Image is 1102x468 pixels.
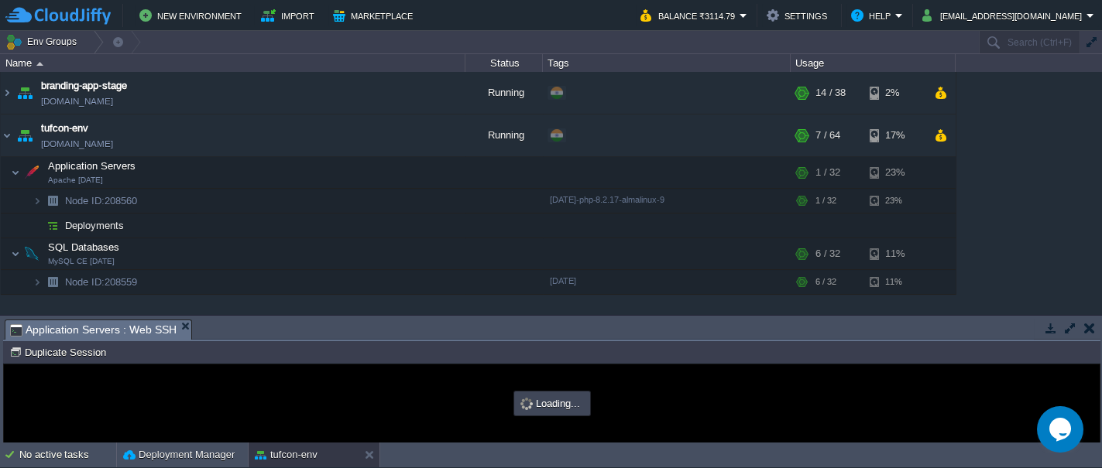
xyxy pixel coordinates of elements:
[550,276,576,285] span: [DATE]
[9,345,111,359] button: Duplicate Session
[465,72,543,114] div: Running
[870,189,920,213] div: 23%
[466,54,542,72] div: Status
[46,159,138,173] span: Application Servers
[815,114,840,156] div: 7 / 64
[65,195,105,207] span: Node ID:
[815,72,846,114] div: 14 / 38
[14,114,36,156] img: AMDAwAAAACH5BAEAAAAALAAAAAABAAEAAAICRAEAOw==
[41,78,127,94] a: branding-app-stage
[922,6,1087,25] button: [EMAIL_ADDRESS][DOMAIN_NAME]
[41,121,88,136] a: tufcon-env
[41,94,113,109] a: [DOMAIN_NAME]
[65,276,105,288] span: Node ID:
[11,157,20,188] img: AMDAwAAAACH5BAEAAAAALAAAAAABAAEAAAICRAEAOw==
[14,72,36,114] img: AMDAwAAAACH5BAEAAAAALAAAAAABAAEAAAICRAEAOw==
[516,393,589,414] div: Loading...
[1,72,13,114] img: AMDAwAAAACH5BAEAAAAALAAAAAABAAEAAAICRAEAOw==
[64,275,139,289] a: Node ID:208559
[48,257,115,266] span: MySQL CE [DATE]
[42,270,64,294] img: AMDAwAAAACH5BAEAAAAALAAAAAABAAEAAAICRAEAOw==
[139,6,246,25] button: New Environment
[64,194,139,207] a: Node ID:208560
[870,72,920,114] div: 2%
[815,270,836,294] div: 6 / 32
[465,114,543,156] div: Running
[870,114,920,156] div: 17%
[255,447,318,463] button: tufcon-env
[870,238,920,269] div: 11%
[46,241,122,254] span: SQL Databases
[33,270,42,294] img: AMDAwAAAACH5BAEAAAAALAAAAAABAAEAAAICRAEAOw==
[21,238,43,269] img: AMDAwAAAACH5BAEAAAAALAAAAAABAAEAAAICRAEAOw==
[815,189,836,213] div: 1 / 32
[544,54,790,72] div: Tags
[48,176,103,185] span: Apache [DATE]
[851,6,895,25] button: Help
[64,194,139,207] span: 208560
[36,62,43,66] img: AMDAwAAAACH5BAEAAAAALAAAAAABAAEAAAICRAEAOw==
[5,6,111,26] img: CloudJiffy
[870,270,920,294] div: 11%
[33,214,42,237] img: AMDAwAAAACH5BAEAAAAALAAAAAABAAEAAAICRAEAOw==
[11,238,20,269] img: AMDAwAAAACH5BAEAAAAALAAAAAABAAEAAAICRAEAOw==
[41,136,113,152] a: [DOMAIN_NAME]
[640,6,740,25] button: Balance ₹3114.79
[42,189,64,213] img: AMDAwAAAACH5BAEAAAAALAAAAAABAAEAAAICRAEAOw==
[550,195,664,204] span: [DATE]-php-8.2.17-almalinux-9
[42,214,64,237] img: AMDAwAAAACH5BAEAAAAALAAAAAABAAEAAAICRAEAOw==
[767,6,832,25] button: Settings
[5,31,82,53] button: Env Groups
[870,157,920,188] div: 23%
[1037,406,1087,453] iframe: chat widget
[1,114,13,156] img: AMDAwAAAACH5BAEAAAAALAAAAAABAAEAAAICRAEAOw==
[21,157,43,188] img: AMDAwAAAACH5BAEAAAAALAAAAAABAAEAAAICRAEAOw==
[815,157,840,188] div: 1 / 32
[815,238,840,269] div: 6 / 32
[261,6,319,25] button: Import
[333,6,417,25] button: Marketplace
[19,442,116,467] div: No active tasks
[10,320,177,340] span: Application Servers : Web SSH
[64,275,139,289] span: 208559
[33,189,42,213] img: AMDAwAAAACH5BAEAAAAALAAAAAABAAEAAAICRAEAOw==
[123,447,235,463] button: Deployment Manager
[791,54,955,72] div: Usage
[46,241,122,253] a: SQL DatabasesMySQL CE [DATE]
[64,219,126,232] a: Deployments
[46,160,138,172] a: Application ServersApache [DATE]
[2,54,465,72] div: Name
